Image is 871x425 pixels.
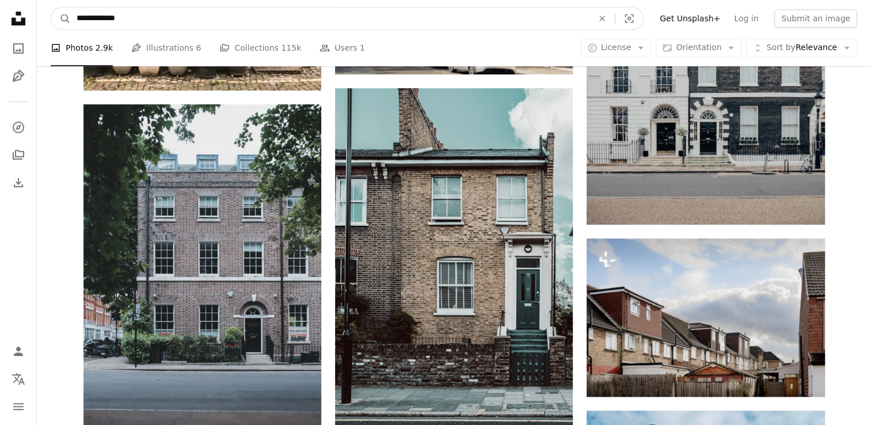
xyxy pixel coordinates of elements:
[581,39,652,58] button: License
[587,238,824,397] img: a row of houses with a cloudy sky in the background
[7,7,30,32] a: Home — Unsplash
[7,340,30,363] a: Log in / Sign up
[601,43,632,52] span: License
[7,116,30,139] a: Explore
[131,30,201,67] a: Illustrations 6
[589,7,615,29] button: Clear
[653,9,727,28] a: Get Unsplash+
[51,7,644,30] form: Find visuals sitewide
[727,9,765,28] a: Log in
[766,43,837,54] span: Relevance
[83,278,321,288] a: a brick building with a black door
[656,39,741,58] button: Orientation
[766,43,795,52] span: Sort by
[360,42,365,55] span: 1
[7,143,30,166] a: Collections
[587,312,824,322] a: a row of houses with a cloudy sky in the background
[587,60,824,71] a: white and gray concrete buildings
[335,261,573,272] a: brown brick building with white wooden door
[676,43,721,52] span: Orientation
[7,395,30,418] button: Menu
[7,37,30,60] a: Photos
[51,7,71,29] button: Search Unsplash
[281,42,301,55] span: 115k
[7,367,30,390] button: Language
[320,30,365,67] a: Users 1
[615,7,643,29] button: Visual search
[7,171,30,194] a: Download History
[219,30,301,67] a: Collections 115k
[7,64,30,88] a: Illustrations
[774,9,857,28] button: Submit an image
[746,39,857,58] button: Sort byRelevance
[196,42,201,55] span: 6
